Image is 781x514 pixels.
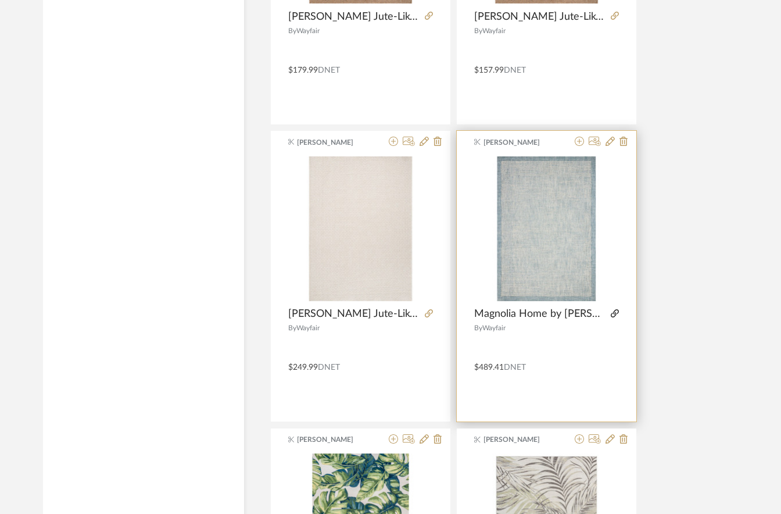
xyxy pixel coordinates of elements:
[297,434,370,445] span: [PERSON_NAME]
[297,137,370,148] span: [PERSON_NAME]
[288,308,420,320] span: [PERSON_NAME] Jute-Like Ivory Indoor Area Rug
[288,10,420,23] span: [PERSON_NAME] Jute-Like Natural Beige Indoor Area Rug
[482,324,506,331] span: Wayfair
[288,27,296,34] span: By
[288,66,318,74] span: $179.99
[318,66,340,74] span: DNET
[504,66,526,74] span: DNET
[474,27,482,34] span: By
[296,324,320,331] span: Wayfair
[483,137,557,148] span: [PERSON_NAME]
[318,363,340,372] span: DNET
[288,324,296,331] span: By
[483,434,557,445] span: [PERSON_NAME]
[288,363,318,372] span: $249.99
[504,363,526,372] span: DNET
[296,27,320,34] span: Wayfair
[482,27,506,34] span: Wayfair
[474,66,504,74] span: $157.99
[474,10,606,23] span: [PERSON_NAME] Jute-Like Natural Beige Indoor Area Rug
[474,156,619,301] div: 0
[474,363,504,372] span: $489.41
[288,156,433,301] img: Nadene Jute-Like Ivory Indoor Area Rug
[474,156,619,301] img: Magnolia Home by Joanna Gaines x Loloi Henley Ivory / Blue Area Rug
[474,308,606,320] span: Magnolia Home by [PERSON_NAME] x Loloi [PERSON_NAME] / Blue Area Rug
[474,324,482,331] span: By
